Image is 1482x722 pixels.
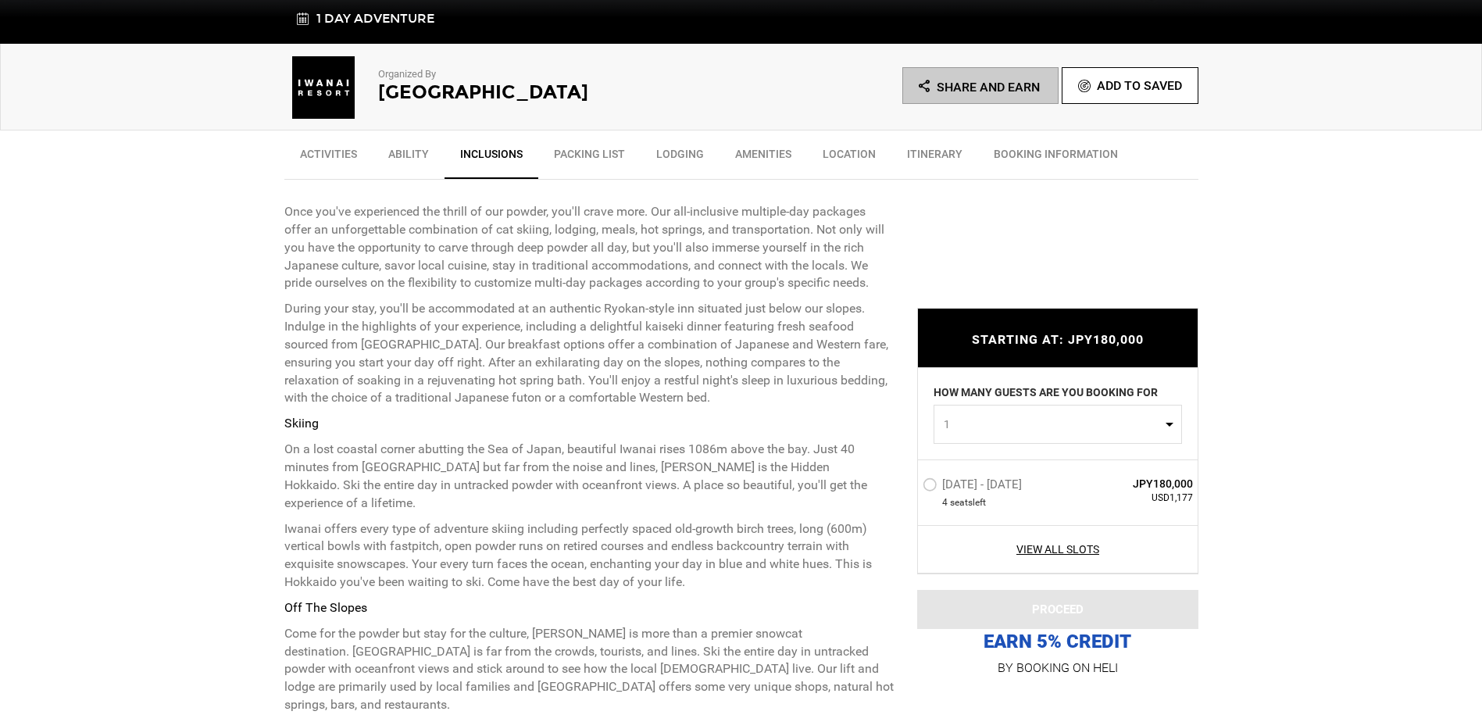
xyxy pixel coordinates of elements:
p: Once you've experienced the thrill of our powder, you'll crave more. Our all-inclusive multiple-d... [284,203,894,292]
a: Location [807,138,891,177]
p: Organized By [378,67,698,82]
a: Amenities [720,138,807,177]
a: BOOKING INFORMATION [978,138,1134,177]
span: 1 Day Adventure [316,10,434,28]
p: During your stay, you'll be accommodated at an authentic Ryokan-style inn situated just below our... [284,300,894,407]
label: [DATE] - [DATE] [923,477,1026,496]
span: seat left [950,496,986,509]
a: Ability [373,138,445,177]
a: Itinerary [891,138,978,177]
span: 4 [942,496,948,509]
span: STARTING AT: JPY180,000 [972,333,1144,348]
span: USD1,177 [1080,491,1194,505]
a: Packing List [538,138,641,177]
strong: Skiing [284,416,319,431]
strong: Off The Slopes [284,600,367,615]
span: JPY180,000 [1080,476,1194,491]
h2: [GEOGRAPHIC_DATA] [378,82,698,102]
a: Inclusions [445,138,538,179]
button: 1 [934,405,1182,444]
label: HOW MANY GUESTS ARE YOU BOOKING FOR [934,384,1158,405]
p: Come for the powder but stay for the culture, [PERSON_NAME] is more than a premier snowcat destin... [284,625,894,714]
a: Activities [284,138,373,177]
span: Add To Saved [1097,78,1182,93]
p: On a lost coastal corner abutting the Sea of Japan, beautiful Iwanai rises 1086m above the bay. J... [284,441,894,512]
p: BY BOOKING ON HELI [917,657,1198,679]
span: 1 [944,416,1162,432]
button: PROCEED [917,590,1198,629]
a: View All Slots [923,541,1194,557]
img: d4d51e56ba51b71ae92b8dc13b1be08e.png [284,56,362,119]
a: Lodging [641,138,720,177]
span: s [968,496,973,509]
p: Iwanai offers every type of adventure skiing including perfectly spaced old-growth birch trees, l... [284,520,894,592]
